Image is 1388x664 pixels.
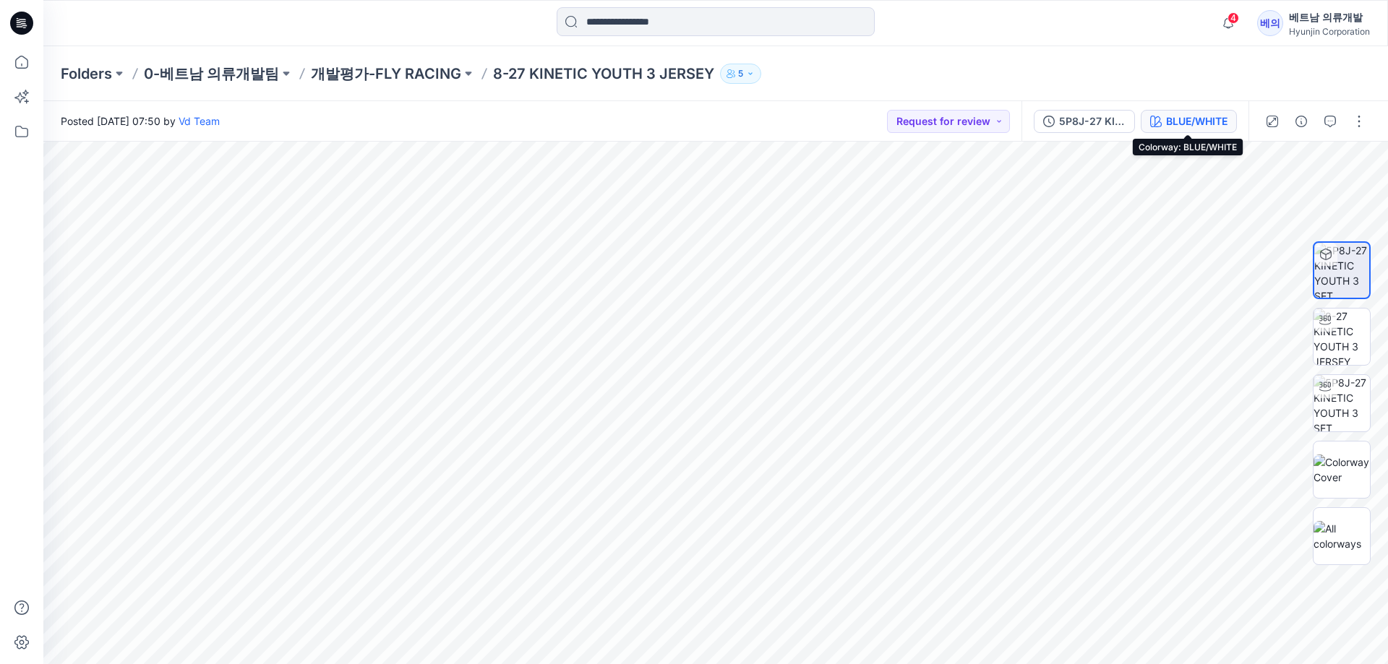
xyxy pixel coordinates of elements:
p: 8-27 KINETIC YOUTH 3 JERSEY [493,64,714,84]
button: Details [1290,110,1313,133]
a: 0-베트남 의류개발팀 [144,64,279,84]
div: 베트남 의류개발 [1289,9,1370,26]
img: 5P8J-27 KINETIC YOUTH 3 SET [1314,375,1370,431]
img: 8-27 KINETIC YOUTH 3 JERSEY [1314,309,1370,365]
button: BLUE/WHITE [1141,110,1237,133]
div: 베의 [1257,10,1283,36]
div: Hyunjin Corporation [1289,26,1370,37]
span: 4 [1228,12,1239,24]
p: 5 [738,66,743,82]
button: 5 [720,64,761,84]
img: 5P8J-27 KINETIC YOUTH 3 SET BLUE/WHITE [1314,243,1369,298]
div: BLUE/WHITE [1166,113,1228,129]
img: Colorway Cover [1314,454,1370,485]
a: 개발평가-FLY RACING [311,64,461,84]
span: Posted [DATE] 07:50 by [61,113,220,129]
button: 5P8J-27 KINETIC YOUTH 3 SET [1034,110,1135,133]
img: All colorways [1314,521,1370,551]
a: Folders [61,64,112,84]
div: 5P8J-27 KINETIC YOUTH 3 SET [1059,113,1126,129]
a: Vd Team [179,115,220,127]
